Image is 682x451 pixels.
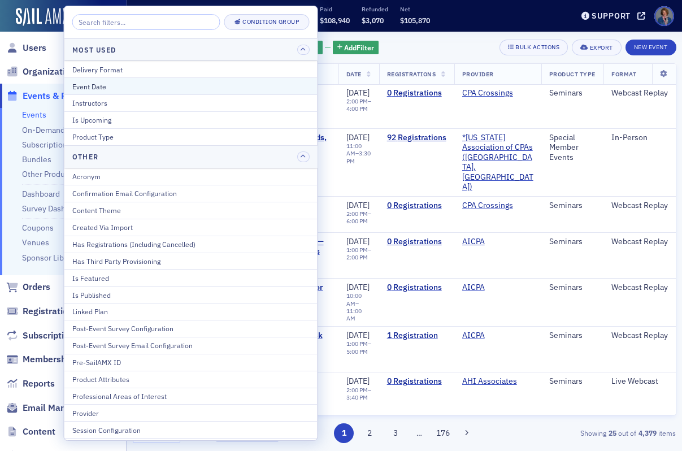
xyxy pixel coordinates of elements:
div: – [346,340,371,355]
span: *Maryland Association of CPAs (Timonium, MD) [462,133,533,192]
div: Bulk Actions [515,44,559,50]
button: Has Third Party Provisioning [64,253,318,270]
a: 92 Registrations [387,133,446,143]
div: Linked Plan [72,306,310,316]
div: Seminars [549,201,596,211]
a: Survey Dashboard [22,203,86,214]
a: 0 Registrations [387,88,446,98]
span: [DATE] [346,330,370,340]
time: 11:00 AM [346,307,362,322]
a: 0 Registrations [387,201,446,211]
time: 2:00 PM [346,97,368,105]
span: Product Type [549,70,596,78]
p: Net [400,5,430,13]
button: Content Theme [64,202,318,219]
div: In-Person [611,133,668,143]
div: Seminars [549,283,596,293]
div: Webcast Replay [611,201,668,211]
button: Is Featured [64,269,318,286]
span: Format [611,70,636,78]
button: 1 [334,423,354,443]
div: Webcast Replay [611,331,668,341]
a: AICPA [462,237,485,247]
button: Provider [64,404,318,421]
a: Content [6,426,55,438]
button: Instructors [64,94,318,111]
div: Provider [72,408,310,418]
a: Subscriptions [6,329,79,342]
span: Memberships [23,353,78,366]
strong: 4,379 [636,428,658,438]
a: Memberships [6,353,78,366]
time: 5:00 PM [346,348,368,355]
p: Paid Registrations [258,5,308,13]
div: Condition Group [242,19,299,25]
button: Session Configuration [64,421,318,438]
a: CPA Crossings [462,88,513,98]
button: Bulk Actions [499,40,568,55]
span: $3,070 [362,16,384,25]
div: – [346,292,371,322]
div: Session Configuration [72,425,310,435]
a: Reports [6,378,55,390]
time: 10:00 AM [346,292,362,307]
time: 3:40 PM [346,393,368,401]
span: $105,870 [400,16,430,25]
button: Delivery Format [64,61,318,77]
a: Subscription Products [22,140,101,150]
div: Showing out of items [503,428,676,438]
p: Refunded [362,5,388,13]
span: CPA Crossings [462,88,533,98]
time: 4:00 PM [346,105,368,112]
a: *[US_STATE] Association of CPAs ([GEOGRAPHIC_DATA], [GEOGRAPHIC_DATA]) [462,133,533,192]
button: Export [572,40,621,55]
div: – [346,142,371,164]
a: 0 Registrations [387,283,446,293]
div: – [346,246,371,261]
div: Has Registrations (Including Cancelled) [72,239,310,249]
div: Seminars [549,88,596,98]
time: 1:00 PM [346,246,368,254]
span: Date [346,70,362,78]
img: SailAMX [16,8,68,26]
time: 2:00 PM [346,386,368,394]
button: Event Date [64,77,318,94]
p: Total Registrations [194,5,246,13]
a: Coupons [22,223,54,233]
div: Special Member Events [549,133,596,163]
a: Dashboard [22,189,60,199]
span: Organizations [23,66,80,78]
button: Acronym [64,168,318,185]
span: $108,940 [320,16,350,25]
button: Linked Plan [64,303,318,320]
button: Professional Areas of Interest [64,388,318,405]
span: Users [23,42,46,54]
div: Content Theme [72,205,310,215]
a: Sponsor Library [22,253,77,263]
span: AICPA [462,237,533,247]
button: AddFilter [333,41,379,55]
a: 0 Registrations [387,376,446,387]
span: Content [23,426,55,438]
span: Registrations [23,305,77,318]
span: [DATE] [346,282,370,292]
div: Webcast Replay [611,88,668,98]
a: On-Demand Products [22,125,98,135]
input: Search filters... [72,14,220,30]
button: 2 [360,423,380,443]
button: Condition Group [224,14,309,30]
div: Webcast Replay [611,283,668,293]
time: 1:00 PM [346,340,368,348]
span: Profile [654,6,674,26]
a: Events & Products [6,90,98,102]
div: Instructors [72,98,310,108]
div: Pre-SailAMX ID [72,357,310,367]
time: 11:00 AM [346,142,362,157]
div: Is Featured [72,273,310,283]
button: Confirmation Email Configuration [64,185,318,202]
button: 3 [385,423,405,443]
a: Venues [22,237,49,248]
span: Events & Products [23,90,98,102]
a: Bundles [22,154,51,164]
span: … [411,428,427,438]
